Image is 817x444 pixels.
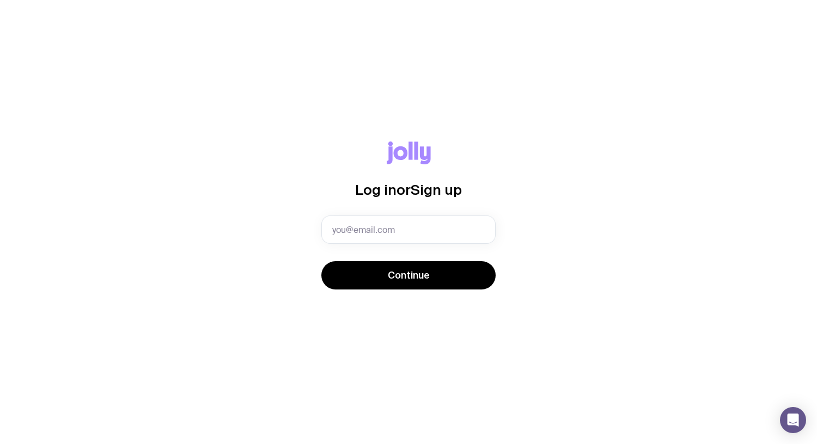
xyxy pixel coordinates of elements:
span: or [397,182,411,198]
span: Sign up [411,182,462,198]
input: you@email.com [321,215,496,244]
span: Continue [388,269,430,282]
span: Log in [355,182,397,198]
button: Continue [321,261,496,289]
div: Open Intercom Messenger [780,407,806,433]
